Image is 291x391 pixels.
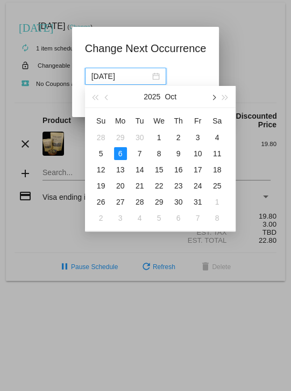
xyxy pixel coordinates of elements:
[165,86,176,107] button: Oct
[219,86,231,107] button: Next year (Control + right)
[150,194,169,210] td: 10/29/2025
[91,178,111,194] td: 10/19/2025
[153,163,166,176] div: 15
[208,162,227,178] td: 10/18/2025
[101,86,113,107] button: Previous month (PageUp)
[95,212,108,225] div: 2
[133,179,146,192] div: 21
[191,212,204,225] div: 7
[133,195,146,208] div: 28
[169,129,188,146] td: 10/2/2025
[130,162,150,178] td: 10/14/2025
[114,131,127,144] div: 29
[114,179,127,192] div: 20
[172,147,185,160] div: 9
[208,146,227,162] td: 10/11/2025
[153,131,166,144] div: 1
[208,210,227,226] td: 11/8/2025
[153,212,166,225] div: 5
[169,178,188,194] td: 10/23/2025
[95,147,108,160] div: 5
[95,131,108,144] div: 28
[208,112,227,129] th: Sat
[91,210,111,226] td: 11/2/2025
[169,210,188,226] td: 11/6/2025
[172,212,185,225] div: 6
[133,147,146,160] div: 7
[91,112,111,129] th: Sun
[85,40,207,57] h1: Change Next Occurrence
[191,147,204,160] div: 10
[169,162,188,178] td: 10/16/2025
[111,112,130,129] th: Mon
[208,194,227,210] td: 11/1/2025
[208,178,227,194] td: 10/25/2025
[188,210,208,226] td: 11/7/2025
[95,195,108,208] div: 26
[150,146,169,162] td: 10/8/2025
[91,162,111,178] td: 10/12/2025
[153,179,166,192] div: 22
[111,178,130,194] td: 10/20/2025
[153,195,166,208] div: 29
[95,179,108,192] div: 19
[150,129,169,146] td: 10/1/2025
[111,129,130,146] td: 9/29/2025
[169,112,188,129] th: Thu
[150,210,169,226] td: 11/5/2025
[133,131,146,144] div: 30
[172,195,185,208] div: 30
[111,194,130,210] td: 10/27/2025
[111,146,130,162] td: 10/6/2025
[208,129,227,146] td: 10/4/2025
[188,146,208,162] td: 10/10/2025
[211,147,224,160] div: 11
[95,163,108,176] div: 12
[133,163,146,176] div: 14
[130,178,150,194] td: 10/21/2025
[188,112,208,129] th: Fri
[91,129,111,146] td: 9/28/2025
[111,162,130,178] td: 10/13/2025
[130,194,150,210] td: 10/28/2025
[150,112,169,129] th: Wed
[191,163,204,176] div: 17
[188,178,208,194] td: 10/24/2025
[169,146,188,162] td: 10/9/2025
[211,179,224,192] div: 25
[211,131,224,144] div: 4
[172,163,185,176] div: 16
[211,163,224,176] div: 18
[172,179,185,192] div: 23
[144,86,160,107] button: 2025
[211,212,224,225] div: 8
[114,212,127,225] div: 3
[133,212,146,225] div: 4
[191,195,204,208] div: 31
[188,194,208,210] td: 10/31/2025
[130,112,150,129] th: Tue
[188,129,208,146] td: 10/3/2025
[172,131,185,144] div: 2
[130,129,150,146] td: 9/30/2025
[150,162,169,178] td: 10/15/2025
[211,195,224,208] div: 1
[188,162,208,178] td: 10/17/2025
[91,194,111,210] td: 10/26/2025
[153,147,166,160] div: 8
[111,210,130,226] td: 11/3/2025
[91,146,111,162] td: 10/5/2025
[191,131,204,144] div: 3
[89,86,101,107] button: Last year (Control + left)
[150,178,169,194] td: 10/22/2025
[114,163,127,176] div: 13
[191,179,204,192] div: 24
[207,86,219,107] button: Next month (PageDown)
[130,210,150,226] td: 11/4/2025
[91,70,150,82] input: Select date
[114,195,127,208] div: 27
[114,147,127,160] div: 6
[130,146,150,162] td: 10/7/2025
[169,194,188,210] td: 10/30/2025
